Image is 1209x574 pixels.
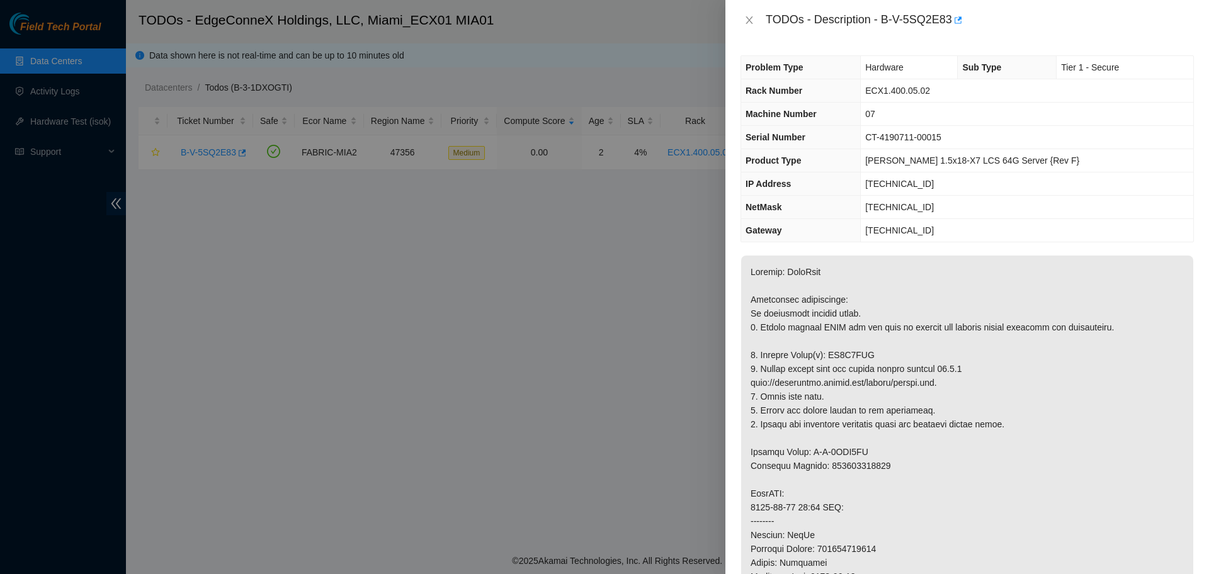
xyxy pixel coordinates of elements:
[865,86,930,96] span: ECX1.400.05.02
[865,109,875,119] span: 07
[746,86,802,96] span: Rack Number
[1061,62,1119,72] span: Tier 1 - Secure
[865,132,941,142] span: CT-4190711-00015
[865,155,1079,166] span: [PERSON_NAME] 1.5x18-X7 LCS 64G Server {Rev F}
[746,202,782,212] span: NetMask
[746,132,805,142] span: Serial Number
[746,179,791,189] span: IP Address
[744,15,754,25] span: close
[865,225,934,235] span: [TECHNICAL_ID]
[865,202,934,212] span: [TECHNICAL_ID]
[741,14,758,26] button: Close
[766,10,1194,30] div: TODOs - Description - B-V-5SQ2E83
[865,179,934,189] span: [TECHNICAL_ID]
[746,155,801,166] span: Product Type
[746,62,803,72] span: Problem Type
[746,109,817,119] span: Machine Number
[746,225,782,235] span: Gateway
[865,62,904,72] span: Hardware
[962,62,1001,72] span: Sub Type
